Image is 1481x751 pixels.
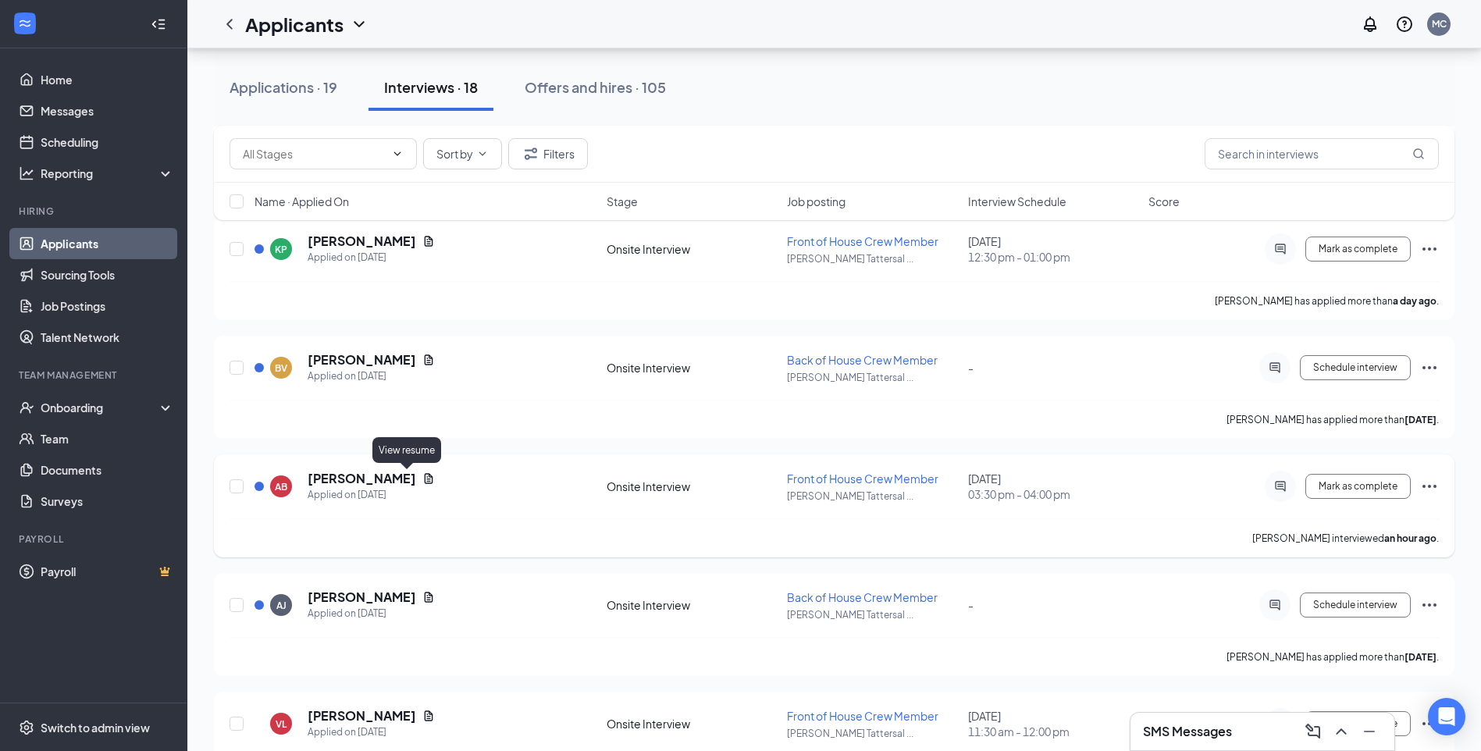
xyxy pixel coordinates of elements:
[41,322,174,353] a: Talent Network
[1266,599,1284,611] svg: ActiveChat
[1329,719,1354,744] button: ChevronUp
[968,598,974,612] span: -
[607,241,778,257] div: Onsite Interview
[1304,722,1323,741] svg: ComposeMessage
[308,589,416,606] h5: [PERSON_NAME]
[787,252,958,265] p: [PERSON_NAME] Tattersal ...
[19,166,34,181] svg: Analysis
[787,489,958,503] p: [PERSON_NAME] Tattersal ...
[255,194,349,209] span: Name · Applied On
[19,400,34,415] svg: UserCheck
[1305,474,1411,499] button: Mark as complete
[1357,719,1382,744] button: Minimize
[41,400,161,415] div: Onboarding
[308,487,435,503] div: Applied on [DATE]
[41,290,174,322] a: Job Postings
[41,95,174,126] a: Messages
[1420,477,1439,496] svg: Ellipses
[1361,15,1380,34] svg: Notifications
[275,361,287,375] div: BV
[1404,651,1436,663] b: [DATE]
[607,597,778,613] div: Onsite Interview
[41,454,174,486] a: Documents
[19,205,171,218] div: Hiring
[41,64,174,95] a: Home
[1384,532,1436,544] b: an hour ago
[1305,711,1411,736] button: Mark as complete
[607,716,778,731] div: Onsite Interview
[308,707,416,724] h5: [PERSON_NAME]
[607,194,638,209] span: Stage
[1360,722,1379,741] svg: Minimize
[787,727,958,740] p: [PERSON_NAME] Tattersal ...
[17,16,33,31] svg: WorkstreamLogo
[308,724,435,740] div: Applied on [DATE]
[968,249,1139,265] span: 12:30 pm - 01:00 pm
[1205,138,1439,169] input: Search in interviews
[1226,413,1439,426] p: [PERSON_NAME] has applied more than .
[41,423,174,454] a: Team
[1300,593,1411,618] button: Schedule interview
[245,11,344,37] h1: Applicants
[968,486,1139,502] span: 03:30 pm - 04:00 pm
[41,556,174,587] a: PayrollCrown
[308,606,435,621] div: Applied on [DATE]
[41,259,174,290] a: Sourcing Tools
[476,148,489,160] svg: ChevronDown
[1332,722,1351,741] svg: ChevronUp
[275,480,287,493] div: AB
[607,360,778,375] div: Onsite Interview
[19,720,34,735] svg: Settings
[19,532,171,546] div: Payroll
[276,599,287,612] div: AJ
[525,77,666,97] div: Offers and hires · 105
[787,234,938,248] span: Front of House Crew Member
[787,371,958,384] p: [PERSON_NAME] Tattersal ...
[787,590,938,604] span: Back of House Crew Member
[1428,698,1465,735] div: Open Intercom Messenger
[1395,15,1414,34] svg: QuestionInfo
[41,126,174,158] a: Scheduling
[230,77,337,97] div: Applications · 19
[968,194,1066,209] span: Interview Schedule
[41,228,174,259] a: Applicants
[41,720,150,735] div: Switch to admin view
[391,148,404,160] svg: ChevronDown
[1300,355,1411,380] button: Schedule interview
[19,368,171,382] div: Team Management
[1226,650,1439,664] p: [PERSON_NAME] has applied more than .
[1404,414,1436,425] b: [DATE]
[276,717,287,731] div: VL
[968,233,1139,265] div: [DATE]
[508,138,588,169] button: Filter Filters
[243,145,385,162] input: All Stages
[1420,596,1439,614] svg: Ellipses
[968,471,1139,502] div: [DATE]
[275,243,287,256] div: KP
[1143,723,1232,740] h3: SMS Messages
[1313,362,1397,373] span: Schedule interview
[1412,148,1425,160] svg: MagnifyingGlass
[1393,295,1436,307] b: a day ago
[1420,358,1439,377] svg: Ellipses
[41,486,174,517] a: Surveys
[41,166,175,181] div: Reporting
[308,368,435,384] div: Applied on [DATE]
[1432,17,1447,30] div: MC
[423,138,502,169] button: Sort byChevronDown
[787,709,938,723] span: Front of House Crew Member
[220,15,239,34] svg: ChevronLeft
[1271,480,1290,493] svg: ActiveChat
[422,710,435,722] svg: Document
[787,472,938,486] span: Front of House Crew Member
[968,708,1139,739] div: [DATE]
[968,361,974,375] span: -
[308,250,435,265] div: Applied on [DATE]
[1319,244,1397,254] span: Mark as complete
[1305,237,1411,262] button: Mark as complete
[384,77,478,97] div: Interviews · 18
[308,351,416,368] h5: [PERSON_NAME]
[1252,532,1439,545] p: [PERSON_NAME] interviewed .
[607,479,778,494] div: Onsite Interview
